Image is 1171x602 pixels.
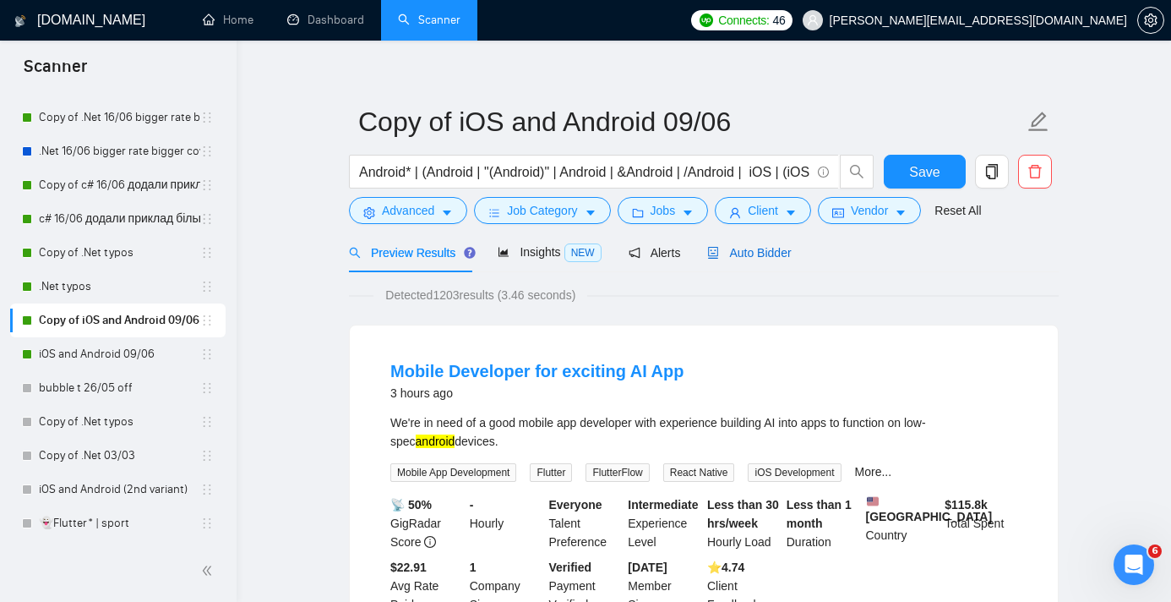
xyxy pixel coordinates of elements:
[934,201,981,220] a: Reset All
[841,164,873,179] span: search
[975,155,1009,189] button: copy
[10,54,101,90] span: Scanner
[200,348,214,361] span: holder
[200,280,214,293] span: holder
[748,463,841,482] span: iOS Development
[909,161,940,183] span: Save
[840,155,874,189] button: search
[564,244,602,262] span: NEW
[390,413,1017,451] div: We're in need of a good mobile app developer with experience building AI into apps to function on...
[785,206,797,219] span: caret-down
[818,197,921,224] button: idcardVendorcaret-down
[10,168,226,202] li: Copy of c# 16/06 додали приклад більший кавер
[549,498,602,512] b: Everyone
[585,206,596,219] span: caret-down
[416,435,455,448] mark: android
[39,337,200,371] a: iOS and Android 09/06
[424,536,436,548] span: info-circle
[884,155,966,189] button: Save
[1114,545,1154,585] iframe: Intercom live chat
[39,304,200,337] a: Copy of iOS and Android 09/06
[624,495,704,551] div: Experience Level
[200,178,214,192] span: holder
[10,439,226,473] li: Copy of .Net 03/03
[945,498,988,512] b: $ 115.8k
[39,270,200,304] a: .Net typos
[700,14,713,27] img: upwork-logo.png
[470,561,477,574] b: 1
[1019,164,1051,179] span: delete
[1138,14,1163,27] span: setting
[14,8,26,35] img: logo
[867,495,879,507] img: 🇺🇸
[1137,14,1164,27] a: setting
[39,168,200,202] a: Copy of c# 16/06 додали приклад більший кавер
[390,463,516,482] span: Mobile App Development
[1137,7,1164,34] button: setting
[707,561,744,574] b: ⭐️ 4.74
[200,517,214,530] span: holder
[787,498,852,530] b: Less than 1 month
[895,206,907,219] span: caret-down
[866,495,993,523] b: [GEOGRAPHIC_DATA]
[618,197,709,224] button: folderJobscaret-down
[707,498,779,530] b: Less than 30 hrs/week
[863,495,942,551] div: Country
[39,101,200,134] a: Copy of .Net 16/06 bigger rate bigger cover
[807,14,819,26] span: user
[1148,545,1162,558] span: 6
[851,201,888,220] span: Vendor
[462,245,477,260] div: Tooltip anchor
[773,11,786,30] span: 46
[715,197,811,224] button: userClientcaret-down
[200,111,214,124] span: holder
[39,405,200,439] a: Copy of .Net typos
[200,381,214,395] span: holder
[359,161,810,183] input: Search Freelance Jobs...
[629,247,640,259] span: notification
[10,202,226,236] li: c# 16/06 додали приклад більший кавер
[651,201,676,220] span: Jobs
[10,405,226,439] li: Copy of .Net typos
[349,246,471,260] span: Preview Results
[441,206,453,219] span: caret-down
[39,202,200,236] a: c# 16/06 додали приклад більший кавер
[10,101,226,134] li: Copy of .Net 16/06 bigger rate bigger cover
[363,206,375,219] span: setting
[629,246,681,260] span: Alerts
[10,304,226,337] li: Copy of iOS and Android 09/06
[718,11,769,30] span: Connects:
[39,473,200,506] a: iOS and Android (2nd variant)
[349,247,361,259] span: search
[39,134,200,168] a: .Net 16/06 bigger rate bigger cover
[704,495,783,551] div: Hourly Load
[466,495,546,551] div: Hourly
[976,164,1008,179] span: copy
[200,314,214,327] span: holder
[39,439,200,473] a: Copy of .Net 03/03
[373,286,587,304] span: Detected 1203 results (3.46 seconds)
[546,495,625,551] div: Talent Preference
[530,463,572,482] span: Flutter
[729,206,741,219] span: user
[1027,111,1049,133] span: edit
[200,246,214,260] span: holder
[707,247,719,259] span: robot
[488,206,500,219] span: bars
[10,371,226,405] li: bubble t 26/05 off
[349,197,467,224] button: settingAdvancedcaret-down
[39,506,200,540] a: 👻Flutter* | sport
[200,483,214,496] span: holder
[39,236,200,270] a: Copy of .Net typos
[628,561,667,574] b: [DATE]
[203,13,253,27] a: homeHome
[498,245,601,259] span: Insights
[390,362,684,380] a: Mobile Developer for exciting AI App
[470,498,474,512] b: -
[287,13,364,27] a: dashboardDashboard
[200,449,214,462] span: holder
[398,13,460,27] a: searchScanner
[390,561,427,574] b: $22.91
[498,246,509,258] span: area-chart
[10,236,226,270] li: Copy of .Net typos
